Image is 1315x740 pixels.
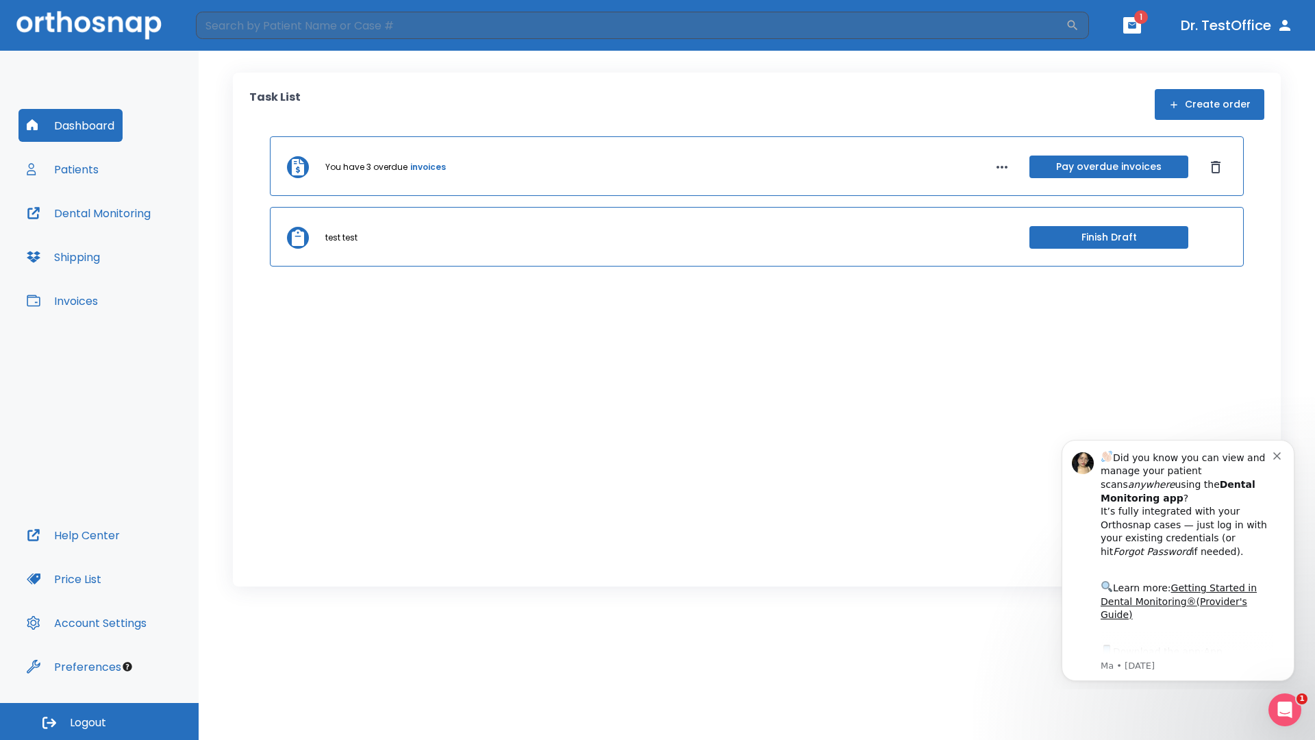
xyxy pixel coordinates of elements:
[1268,693,1301,726] iframe: Intercom live chat
[410,161,446,173] a: invoices
[16,11,162,39] img: Orthosnap
[18,197,159,230] button: Dental Monitoring
[18,153,107,186] button: Patients
[18,606,155,639] button: Account Settings
[1297,693,1307,704] span: 1
[18,650,129,683] button: Preferences
[1205,156,1227,178] button: Dismiss
[18,241,108,273] button: Shipping
[121,661,134,673] div: Tooltip anchor
[60,219,181,243] a: App Store
[325,161,408,173] p: You have 3 overdue
[196,12,1066,39] input: Search by Patient Name or Case #
[1175,13,1299,38] button: Dr. TestOffice
[18,109,123,142] button: Dashboard
[232,21,243,32] button: Dismiss notification
[18,519,128,552] button: Help Center
[70,715,106,730] span: Logout
[1029,156,1188,178] button: Pay overdue invoices
[60,232,232,245] p: Message from Ma, sent 6w ago
[18,563,110,595] button: Price List
[1041,428,1315,689] iframe: Intercom notifications message
[1155,89,1264,120] button: Create order
[1134,10,1148,24] span: 1
[60,215,232,285] div: Download the app: | ​ Let us know if you need help getting started!
[18,284,106,317] button: Invoices
[249,89,301,120] p: Task List
[325,232,358,244] p: test test
[1029,226,1188,249] button: Finish Draft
